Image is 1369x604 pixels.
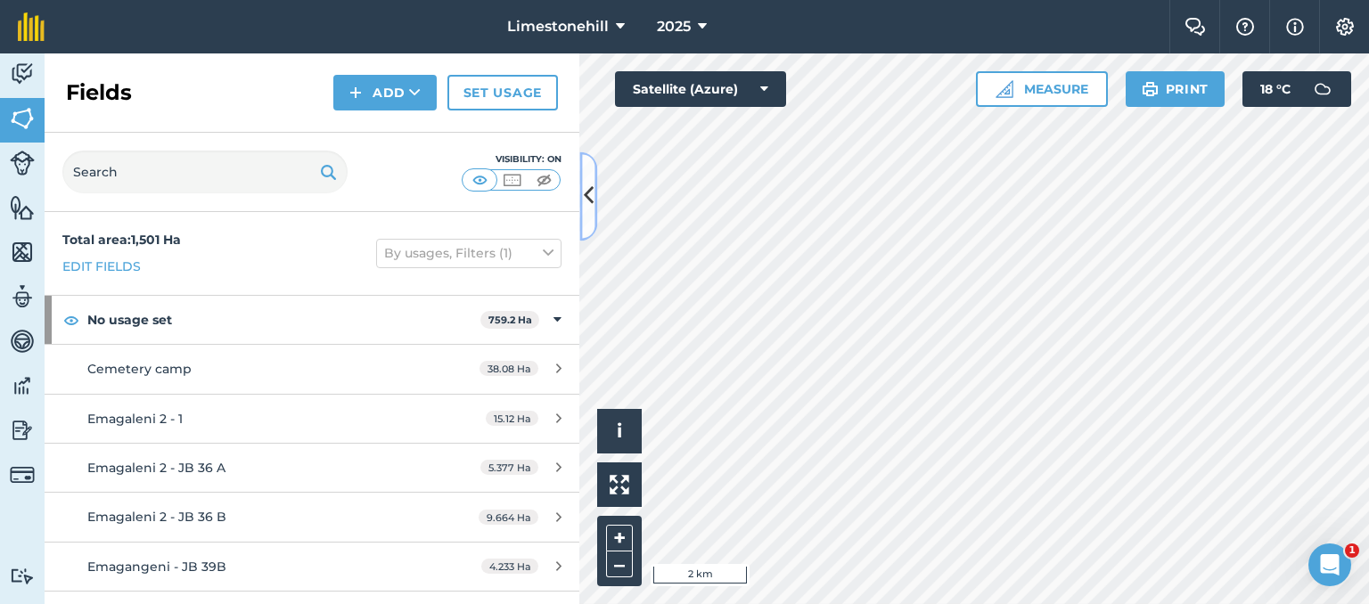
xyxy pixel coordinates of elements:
span: 18 ° C [1260,71,1291,107]
img: svg+xml;base64,PHN2ZyB4bWxucz0iaHR0cDovL3d3dy53My5vcmcvMjAwMC9zdmciIHdpZHRoPSI1NiIgaGVpZ2h0PSI2MC... [10,194,35,221]
iframe: Intercom live chat [1308,543,1351,586]
img: svg+xml;base64,PHN2ZyB4bWxucz0iaHR0cDovL3d3dy53My5vcmcvMjAwMC9zdmciIHdpZHRoPSI1NiIgaGVpZ2h0PSI2MC... [10,239,35,265]
img: svg+xml;base64,PD94bWwgdmVyc2lvbj0iMS4wIiBlbmNvZGluZz0idXRmLTgiPz4KPCEtLSBHZW5lcmF0b3I6IEFkb2JlIE... [10,283,35,310]
a: Edit fields [62,257,141,276]
img: Two speech bubbles overlapping with the left bubble in the forefront [1185,18,1206,36]
img: svg+xml;base64,PHN2ZyB4bWxucz0iaHR0cDovL3d3dy53My5vcmcvMjAwMC9zdmciIHdpZHRoPSIxOSIgaGVpZ2h0PSIyNC... [1142,78,1159,100]
img: svg+xml;base64,PHN2ZyB4bWxucz0iaHR0cDovL3d3dy53My5vcmcvMjAwMC9zdmciIHdpZHRoPSIxNCIgaGVpZ2h0PSIyNC... [349,82,362,103]
a: Emagaleni 2 - 115.12 Ha [45,395,579,443]
img: svg+xml;base64,PHN2ZyB4bWxucz0iaHR0cDovL3d3dy53My5vcmcvMjAwMC9zdmciIHdpZHRoPSI1MCIgaGVpZ2h0PSI0MC... [501,171,523,189]
input: Search [62,151,348,193]
span: Cemetery camp [87,361,192,377]
button: i [597,409,642,453]
a: Cemetery camp38.08 Ha [45,345,579,393]
span: Emagaleni 2 - 1 [87,411,183,427]
span: Emagangeni - JB 39B [87,559,226,575]
span: Emagaleni 2 - JB 36 A [87,460,225,476]
span: 9.664 Ha [479,510,538,525]
img: svg+xml;base64,PHN2ZyB4bWxucz0iaHR0cDovL3d3dy53My5vcmcvMjAwMC9zdmciIHdpZHRoPSI1NiIgaGVpZ2h0PSI2MC... [10,105,35,132]
img: svg+xml;base64,PHN2ZyB4bWxucz0iaHR0cDovL3d3dy53My5vcmcvMjAwMC9zdmciIHdpZHRoPSI1MCIgaGVpZ2h0PSI0MC... [469,171,491,189]
div: Visibility: On [462,152,562,167]
img: svg+xml;base64,PHN2ZyB4bWxucz0iaHR0cDovL3d3dy53My5vcmcvMjAwMC9zdmciIHdpZHRoPSI1MCIgaGVpZ2h0PSI0MC... [533,171,555,189]
img: svg+xml;base64,PD94bWwgdmVyc2lvbj0iMS4wIiBlbmNvZGluZz0idXRmLTgiPz4KPCEtLSBHZW5lcmF0b3I6IEFkb2JlIE... [10,328,35,355]
img: A question mark icon [1234,18,1256,36]
div: No usage set759.2 Ha [45,296,579,344]
strong: 759.2 Ha [488,314,532,326]
img: svg+xml;base64,PD94bWwgdmVyc2lvbj0iMS4wIiBlbmNvZGluZz0idXRmLTgiPz4KPCEtLSBHZW5lcmF0b3I6IEFkb2JlIE... [10,151,35,175]
img: svg+xml;base64,PD94bWwgdmVyc2lvbj0iMS4wIiBlbmNvZGluZz0idXRmLTgiPz4KPCEtLSBHZW5lcmF0b3I6IEFkb2JlIE... [10,372,35,399]
button: + [606,525,633,551]
button: By usages, Filters (1) [376,239,562,267]
img: svg+xml;base64,PHN2ZyB4bWxucz0iaHR0cDovL3d3dy53My5vcmcvMjAwMC9zdmciIHdpZHRoPSIxNyIgaGVpZ2h0PSIxNy... [1286,16,1304,37]
span: Emagaleni 2 - JB 36 B [87,509,226,525]
img: svg+xml;base64,PD94bWwgdmVyc2lvbj0iMS4wIiBlbmNvZGluZz0idXRmLTgiPz4KPCEtLSBHZW5lcmF0b3I6IEFkb2JlIE... [10,567,35,584]
img: svg+xml;base64,PD94bWwgdmVyc2lvbj0iMS4wIiBlbmNvZGluZz0idXRmLTgiPz4KPCEtLSBHZW5lcmF0b3I6IEFkb2JlIE... [1305,71,1340,107]
button: 18 °C [1242,71,1351,107]
span: 15.12 Ha [486,411,538,426]
button: Measure [976,71,1108,107]
strong: No usage set [87,296,480,344]
img: fieldmargin Logo [18,12,45,41]
span: i [617,420,622,442]
h2: Fields [66,78,132,107]
a: Emagaleni 2 - JB 36 B9.664 Ha [45,493,579,541]
img: A cog icon [1334,18,1356,36]
img: Ruler icon [996,80,1013,98]
img: svg+xml;base64,PD94bWwgdmVyc2lvbj0iMS4wIiBlbmNvZGluZz0idXRmLTgiPz4KPCEtLSBHZW5lcmF0b3I6IEFkb2JlIE... [10,61,35,87]
span: 5.377 Ha [480,460,538,475]
a: Emagangeni - JB 39B4.233 Ha [45,543,579,591]
button: Add [333,75,437,110]
span: 4.233 Ha [481,559,538,574]
img: svg+xml;base64,PD94bWwgdmVyc2lvbj0iMS4wIiBlbmNvZGluZz0idXRmLTgiPz4KPCEtLSBHZW5lcmF0b3I6IEFkb2JlIE... [10,417,35,444]
button: Print [1126,71,1226,107]
a: Emagaleni 2 - JB 36 A5.377 Ha [45,444,579,492]
span: 38.08 Ha [480,361,538,376]
button: – [606,551,633,577]
img: svg+xml;base64,PD94bWwgdmVyc2lvbj0iMS4wIiBlbmNvZGluZz0idXRmLTgiPz4KPCEtLSBHZW5lcmF0b3I6IEFkb2JlIE... [10,462,35,487]
button: Satellite (Azure) [615,71,786,107]
img: svg+xml;base64,PHN2ZyB4bWxucz0iaHR0cDovL3d3dy53My5vcmcvMjAwMC9zdmciIHdpZHRoPSIxOCIgaGVpZ2h0PSIyNC... [63,309,79,331]
img: Four arrows, one pointing top left, one top right, one bottom right and the last bottom left [610,475,629,494]
strong: Total area : 1,501 Ha [62,232,181,248]
span: 2025 [657,16,691,37]
span: 1 [1345,543,1359,558]
span: Limestonehill [507,16,609,37]
a: Set usage [447,75,558,110]
img: svg+xml;base64,PHN2ZyB4bWxucz0iaHR0cDovL3d3dy53My5vcmcvMjAwMC9zdmciIHdpZHRoPSIxOSIgaGVpZ2h0PSIyNC... [320,161,337,183]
